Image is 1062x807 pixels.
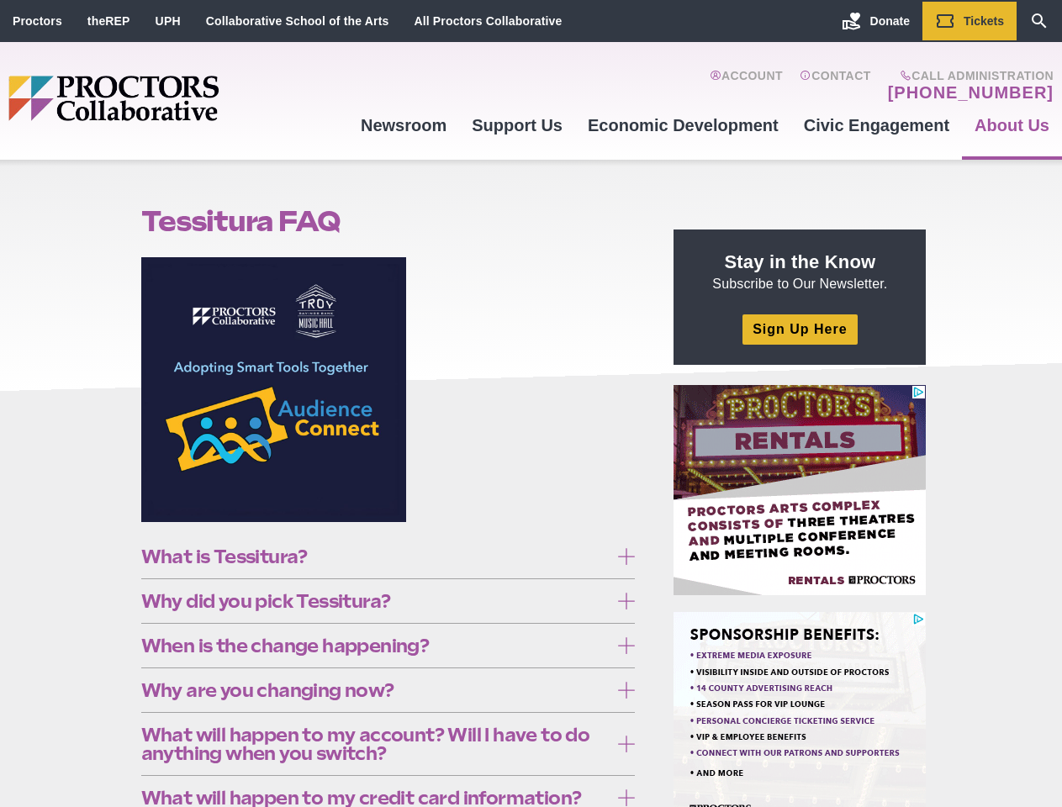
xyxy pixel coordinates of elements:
[156,14,181,28] a: UPH
[459,103,575,148] a: Support Us
[141,205,636,237] h1: Tessitura FAQ
[575,103,791,148] a: Economic Development
[883,69,1054,82] span: Call Administration
[694,250,906,293] p: Subscribe to Our Newsletter.
[141,725,610,762] span: What will happen to my account? Will I have to do anything when you switch?
[13,14,62,28] a: Proctors
[922,2,1017,40] a: Tickets
[888,82,1054,103] a: [PHONE_NUMBER]
[206,14,389,28] a: Collaborative School of the Arts
[141,681,610,699] span: Why are you changing now?
[870,14,910,28] span: Donate
[414,14,562,28] a: All Proctors Collaborative
[710,69,783,103] a: Account
[348,103,459,148] a: Newsroom
[1017,2,1062,40] a: Search
[141,636,610,655] span: When is the change happening?
[800,69,871,103] a: Contact
[964,14,1004,28] span: Tickets
[791,103,962,148] a: Civic Engagement
[141,789,610,807] span: What will happen to my credit card information?
[725,251,876,272] strong: Stay in the Know
[962,103,1062,148] a: About Us
[742,314,857,344] a: Sign Up Here
[141,592,610,610] span: Why did you pick Tessitura?
[674,385,926,595] iframe: Advertisement
[87,14,130,28] a: theREP
[829,2,922,40] a: Donate
[8,76,348,121] img: Proctors logo
[141,547,610,566] span: What is Tessitura?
